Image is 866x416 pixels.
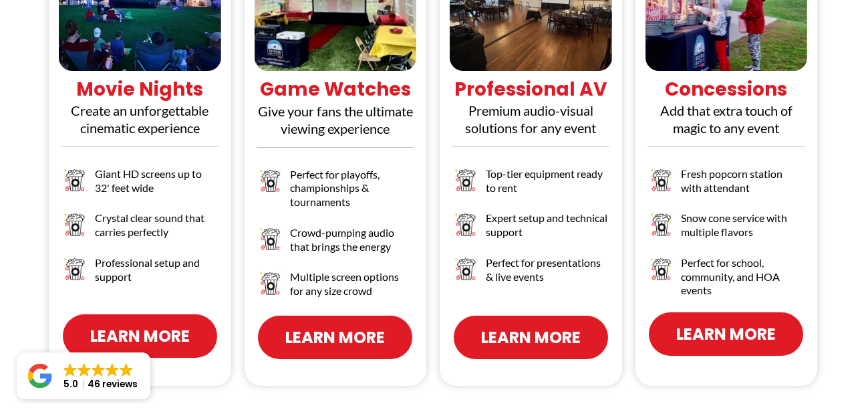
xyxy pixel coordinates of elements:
p: cinematic experience [52,119,228,136]
img: Image [649,167,675,193]
img: Image [649,211,675,237]
a: Learn More [258,316,412,359]
h2: Crowd-pumping audio that brings the energy [290,226,413,254]
h2: Perfect for presentations & live events [486,256,609,284]
h2: Perfect for school, community, and HOA events [681,256,804,298]
p: Create an unforgettable [52,102,228,119]
img: Image [62,167,88,193]
a: Learn More [454,316,608,359]
a: Close GoogleGoogleGoogleGoogleGoogle 5.046 reviews [17,352,150,399]
span: Learn More [285,326,385,349]
p: magic to any event [639,119,815,136]
span: Learn More [676,322,776,346]
h2: Perfect for playoffs, championships & tournaments [290,168,413,209]
h1: Game Watches [248,78,424,102]
h2: Professional setup and support [95,256,218,284]
a: Learn More [649,312,803,356]
img: Image [62,211,88,237]
h2: Crystal clear sound that carries perfectly [95,211,218,239]
h1: Professional AV [443,78,619,102]
h2: Snow cone service with multiple flavors [681,211,804,239]
img: Image [649,256,675,282]
img: Image [453,211,479,237]
p: Premium audio-visual [443,102,619,119]
p: viewing experience [248,120,424,137]
img: Image [453,256,479,282]
h2: Multiple screen options for any size crowd [290,270,413,298]
h1: Movie Nights [52,78,228,102]
h2: Top-tier equipment ready to rent [486,167,609,195]
span: Learn More [90,324,190,348]
h1: Concessions [639,78,815,102]
p: Add that extra touch of [639,102,815,119]
a: Learn More [63,314,217,358]
h2: Expert setup and technical support [486,211,609,239]
h2: Giant HD screens up to 32' feet wide [95,167,218,195]
img: Image [258,270,284,296]
p: solutions for any event [443,119,619,136]
h2: Fresh popcorn station with attendant [681,167,804,195]
p: Give your fans the ultimate [248,102,424,120]
img: Image [453,167,479,193]
span: Learn More [481,326,581,349]
img: Image [258,168,284,194]
img: Image [258,226,284,252]
img: Image [62,256,88,282]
